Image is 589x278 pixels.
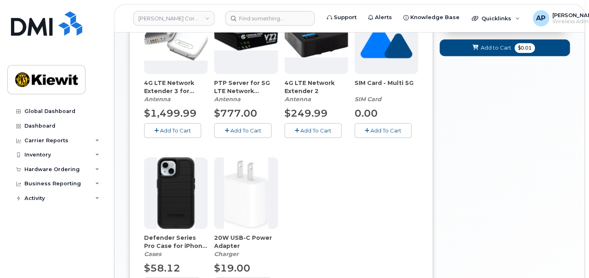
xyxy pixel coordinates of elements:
em: SIM Card [355,96,381,103]
span: Add To Cart [160,127,191,134]
span: $58.12 [144,262,180,274]
a: Knowledge Base [398,9,465,26]
button: Add To Cart [144,123,201,137]
iframe: Messenger Launcher [554,243,583,272]
span: 4G LTE Network Extender 3 for Enterprise [144,79,208,95]
span: $777.00 [214,107,257,119]
span: Add to Cart [481,44,511,52]
span: Knowledge Base [410,13,460,22]
span: 20W USB-C Power Adapter [214,234,278,250]
span: $19.00 [214,262,250,274]
button: Add To Cart [355,123,412,137]
button: Add to Cart $0.01 [440,39,570,56]
img: no_image_found-2caef05468ed5679b831cfe6fc140e25e0c280774317ffc20a367ab7fd17291e.png [360,2,412,74]
a: Alerts [362,9,398,26]
button: Add To Cart [214,123,271,137]
span: Add To Cart [370,127,401,134]
em: Antenna [285,96,311,103]
span: Alerts [375,13,392,22]
img: apple20w.jpg [224,157,268,229]
em: Charger [214,250,239,258]
span: 4G LTE Network Extender 2 [285,79,348,95]
img: casa.png [144,16,208,61]
a: Kiewit Corporation [133,11,215,26]
span: Add To Cart [300,127,331,134]
div: 20W USB-C Power Adapter [214,234,278,258]
a: Support [321,9,362,26]
div: 4G LTE Network Extender 3 for Enterprise [144,79,208,103]
div: Quicklinks [466,10,526,26]
span: Quicklinks [482,15,511,22]
em: Antenna [144,96,171,103]
span: Defender Series Pro Case for iPhone Black [144,234,208,250]
img: Casa_Sysem.png [214,26,278,51]
div: Defender Series Pro Case for iPhone Black [144,234,208,258]
em: Antenna [214,96,241,103]
span: $249.99 [285,107,328,119]
div: PTP Server for 5G LTE Network Extender 4/4G LTE Network Extender 3 [214,79,278,103]
em: Cases [144,250,161,258]
span: SIM Card - Multi 5G [355,79,418,95]
span: PTP Server for 5G LTE Network Extender 4/4G LTE Network Extender 3 [214,79,278,95]
img: 4glte_extender.png [285,20,348,57]
span: $0.01 [515,43,535,53]
span: Add To Cart [230,127,261,134]
span: Support [334,13,357,22]
input: Find something... [225,11,315,26]
span: 0.00 [355,107,378,119]
div: SIM Card - Multi 5G [355,79,418,103]
span: AP [536,13,545,23]
span: $1,499.99 [144,107,197,119]
div: 4G LTE Network Extender 2 [285,79,348,103]
button: Add To Cart [285,123,342,137]
img: defenderiphone14.png [157,157,195,229]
